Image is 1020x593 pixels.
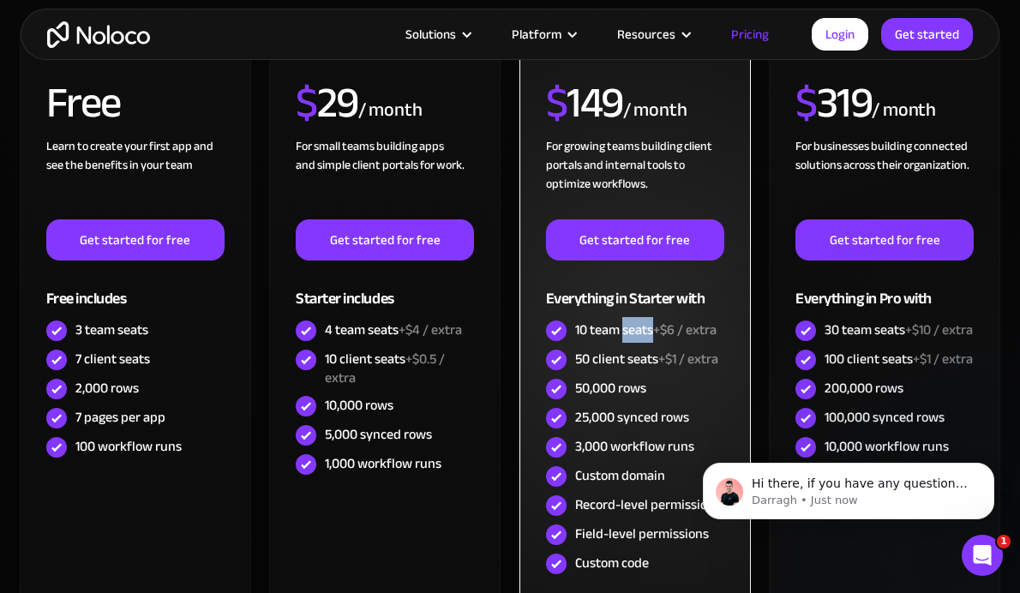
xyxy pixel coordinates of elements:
[575,524,709,543] div: Field-level permissions
[623,97,687,124] div: / month
[490,23,596,45] div: Platform
[962,535,1003,576] iframe: Intercom live chat
[825,350,973,368] div: 100 client seats
[46,137,225,219] div: Learn to create your first app and see the benefits in your team ‍
[296,81,358,124] h2: 29
[658,346,718,372] span: +$1 / extra
[296,63,317,143] span: $
[75,408,165,427] div: 7 pages per app
[653,317,717,343] span: +$6 / extra
[575,379,646,398] div: 50,000 rows
[75,379,139,398] div: 2,000 rows
[47,21,150,48] a: home
[325,320,462,339] div: 4 team seats
[872,97,936,124] div: / month
[795,261,974,316] div: Everything in Pro with
[825,320,973,339] div: 30 team seats
[905,317,973,343] span: +$10 / extra
[325,454,441,473] div: 1,000 workflow runs
[75,350,150,368] div: 7 client seats
[546,219,724,261] a: Get started for free
[358,97,423,124] div: / month
[795,219,974,261] a: Get started for free
[296,261,474,316] div: Starter includes
[512,23,561,45] div: Platform
[384,23,490,45] div: Solutions
[825,379,903,398] div: 200,000 rows
[795,81,872,124] h2: 319
[575,495,721,514] div: Record-level permissions
[575,437,694,456] div: 3,000 workflow runs
[46,81,121,124] h2: Free
[546,137,724,219] div: For growing teams building client portals and internal tools to optimize workflows.
[399,317,462,343] span: +$4 / extra
[596,23,710,45] div: Resources
[812,18,868,51] a: Login
[325,350,474,387] div: 10 client seats
[75,320,148,339] div: 3 team seats
[546,63,567,143] span: $
[795,137,974,219] div: For businesses building connected solutions across their organization. ‍
[296,219,474,261] a: Get started for free
[825,408,945,427] div: 100,000 synced rows
[46,261,225,316] div: Free includes
[710,23,790,45] a: Pricing
[546,81,623,124] h2: 149
[795,63,817,143] span: $
[575,554,649,572] div: Custom code
[575,350,718,368] div: 50 client seats
[405,23,456,45] div: Solutions
[325,425,432,444] div: 5,000 synced rows
[75,437,182,456] div: 100 workflow runs
[575,320,717,339] div: 10 team seats
[296,137,474,219] div: For small teams building apps and simple client portals for work. ‍
[997,535,1011,548] span: 1
[575,408,689,427] div: 25,000 synced rows
[46,219,225,261] a: Get started for free
[881,18,973,51] a: Get started
[617,23,675,45] div: Resources
[913,346,973,372] span: +$1 / extra
[325,396,393,415] div: 10,000 rows
[575,466,665,485] div: Custom domain
[677,427,1020,547] iframe: Intercom notifications message
[546,261,724,316] div: Everything in Starter with
[325,346,445,391] span: +$0.5 / extra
